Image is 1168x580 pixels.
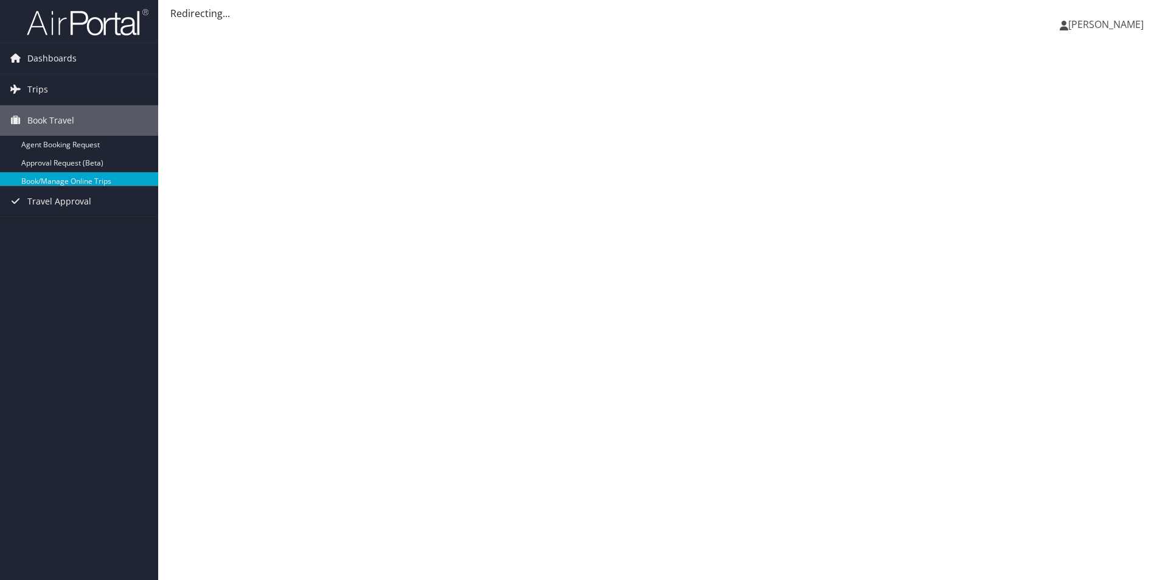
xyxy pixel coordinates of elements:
[27,105,74,136] span: Book Travel
[27,8,148,37] img: airportal-logo.png
[27,74,48,105] span: Trips
[27,43,77,74] span: Dashboards
[1060,6,1156,43] a: [PERSON_NAME]
[1068,18,1144,31] span: [PERSON_NAME]
[170,6,1156,21] div: Redirecting...
[27,186,91,217] span: Travel Approval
